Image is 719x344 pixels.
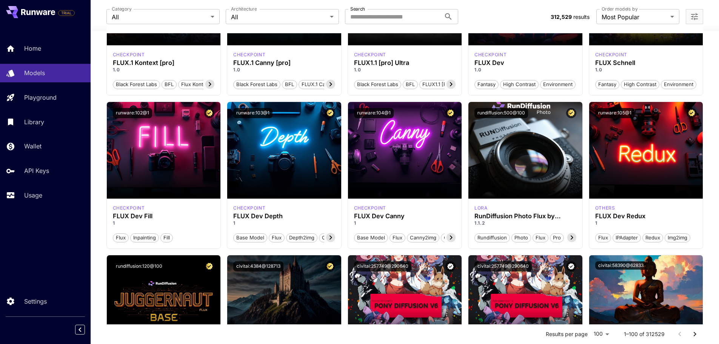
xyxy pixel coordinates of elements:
span: Black Forest Labs [354,81,401,88]
button: High Contrast [621,79,659,89]
button: Certified Model – Vetted for best performance and includes a commercial license. [445,108,456,118]
div: fluxpro [233,51,265,58]
p: Models [24,68,45,77]
button: civitai:257749@290640 [474,261,532,271]
button: Fill [160,233,173,242]
button: civitai:257749@290640 [354,261,411,271]
button: BFL [403,79,418,89]
p: Wallet [24,142,42,151]
button: runware:103@1 [233,108,273,118]
h3: FLUX Dev [474,59,576,66]
button: rundiffusion [474,233,510,242]
div: FLUX Dev Redux [595,213,697,220]
div: FLUX.1 D [113,205,145,211]
button: flux [533,233,548,242]
span: img2img [665,234,690,242]
h3: FLUX Dev Canny [354,213,456,220]
span: Inpainting [131,234,159,242]
span: Fill [161,234,172,242]
button: rundiffusion:500@100 [474,108,528,118]
div: RunDiffusion Photo Flux by RunDiffusion [474,213,576,220]
span: Fantasy [596,81,619,88]
button: Redux [642,233,663,242]
p: Playground [24,93,57,102]
p: 1 [354,220,456,227]
button: runware:102@1 [113,108,152,118]
p: checkpoint [233,205,265,211]
button: Fantasy [595,79,619,89]
div: FLUX1.1 [pro] Ultra [354,59,456,66]
span: controlnet [319,234,349,242]
button: Environment [540,79,576,89]
button: Flux [390,233,405,242]
span: High Contrast [500,81,538,88]
span: BFL [403,81,417,88]
button: Collapse sidebar [75,325,85,335]
button: Open more filters [690,12,699,22]
button: Flux [269,233,285,242]
button: Verified working [445,261,456,271]
button: Certified Model – Vetted for best performance and includes a commercial license. [325,108,335,118]
p: checkpoint [113,205,145,211]
button: BFL [282,79,297,89]
p: checkpoint [113,51,145,58]
span: TRIAL [59,10,74,16]
button: Black Forest Labs [233,79,280,89]
span: Environment [540,81,575,88]
p: API Keys [24,166,49,175]
p: checkpoint [595,51,627,58]
button: Inpainting [130,233,159,242]
span: Flux Kontext [179,81,213,88]
div: FLUX Dev Depth [233,213,335,220]
button: canny2img [407,233,439,242]
button: civitai:4384@128713 [233,261,283,271]
div: FLUX.1 S [595,51,627,58]
button: photo [511,233,531,242]
button: depth2img [286,233,317,242]
p: 1.0 [113,66,215,73]
p: 1.0 [474,66,576,73]
button: controlnet [441,233,472,242]
label: Category [112,6,132,12]
button: IPAdapter [613,233,641,242]
button: runware:105@1 [595,108,634,118]
span: Environment [661,81,696,88]
span: Flux [269,234,284,242]
iframe: Chat Widget [681,308,719,344]
button: Verified working [566,261,576,271]
button: Certified Model – Vetted for best performance and includes a commercial license. [325,261,335,271]
h3: FLUX.1 Canny [pro] [233,59,335,66]
p: Results per page [546,330,588,338]
span: Fantasy [475,81,498,88]
p: checkpoint [354,51,386,58]
span: High Contrast [621,81,659,88]
div: FLUX.1 D [354,205,386,211]
button: Flux Kontext [178,79,213,89]
span: FLUX.1 Canny [pro] [299,81,350,88]
button: High Contrast [500,79,539,89]
span: controlnet [441,234,471,242]
button: FLUX.1 Canny [pro] [299,79,350,89]
span: depth2img [286,234,317,242]
span: Redux [643,234,663,242]
span: Base model [354,234,388,242]
span: Add your payment card to enable full platform functionality. [58,8,75,17]
button: Black Forest Labs [113,79,160,89]
button: Flux [113,233,129,242]
p: 1.1.2 [474,220,576,227]
span: rundiffusion [475,234,510,242]
button: runware:104@1 [354,108,394,118]
button: img2img [665,233,690,242]
span: pro [550,234,563,242]
p: 1.0 [595,66,697,73]
span: All [231,12,327,22]
span: Most Popular [602,12,667,22]
p: 1–100 of 312529 [624,330,665,338]
span: photo [512,234,531,242]
p: Settings [24,297,47,306]
p: checkpoint [354,205,386,211]
button: Black Forest Labs [354,79,401,89]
